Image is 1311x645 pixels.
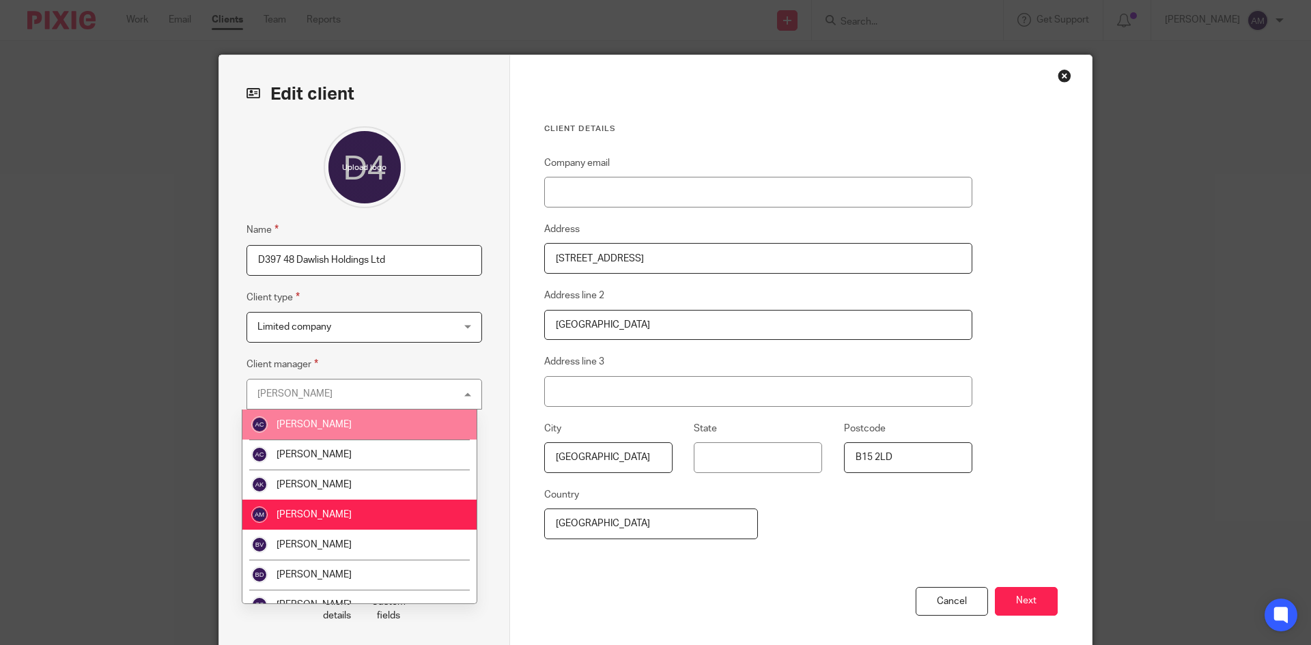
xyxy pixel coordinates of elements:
[251,506,268,523] img: svg%3E
[323,595,351,623] p: Client details
[544,156,610,170] label: Company email
[277,570,352,579] span: [PERSON_NAME]
[544,289,604,302] label: Address line 2
[916,587,988,616] div: Cancel
[694,422,717,435] label: State
[844,422,886,435] label: Postcode
[995,587,1058,616] button: Next
[544,488,579,502] label: Country
[544,355,604,369] label: Address line 3
[277,480,352,489] span: [PERSON_NAME]
[251,416,268,433] img: svg%3E
[251,446,268,463] img: svg%3E
[544,422,561,435] label: City
[246,222,279,238] label: Name
[544,124,972,134] h3: Client details
[251,536,268,553] img: svg%3E
[371,595,406,623] p: Custom fields
[257,322,331,332] span: Limited company
[1058,69,1071,83] div: Close this dialog window
[251,567,268,583] img: svg%3E
[277,420,352,429] span: [PERSON_NAME]
[251,597,268,613] img: svg%3E
[277,540,352,549] span: [PERSON_NAME]
[544,223,580,236] label: Address
[246,289,300,305] label: Client type
[277,600,352,610] span: [PERSON_NAME]
[277,510,352,519] span: [PERSON_NAME]
[246,356,318,372] label: Client manager
[257,389,333,399] div: [PERSON_NAME]
[277,450,352,459] span: [PERSON_NAME]
[246,83,482,106] h2: Edit client
[251,476,268,493] img: svg%3E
